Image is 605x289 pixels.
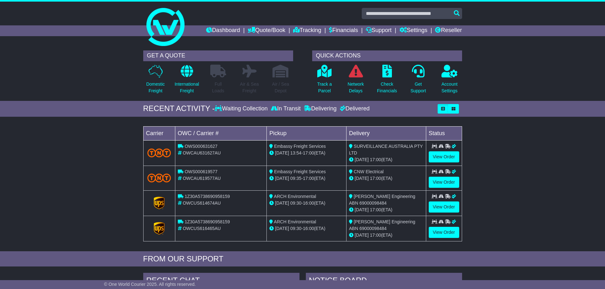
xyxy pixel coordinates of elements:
[206,25,240,36] a: Dashboard
[290,176,301,181] span: 09:35
[349,219,415,231] span: [PERSON_NAME] Engineering ABN 69000098484
[410,64,426,98] a: GetSupport
[355,233,369,238] span: [DATE]
[349,194,415,206] span: [PERSON_NAME] Engineering ABN 69000098484
[174,64,199,98] a: InternationalFreight
[154,197,165,209] img: GetCarrierServiceLogo
[210,81,226,94] p: Full Loads
[143,50,293,61] div: GET A QUOTE
[410,81,426,94] p: Get Support
[183,226,221,231] span: OWCUS616465AU
[400,25,427,36] a: Settings
[346,126,426,140] td: Delivery
[329,25,358,36] a: Financials
[349,156,423,163] div: (ETA)
[317,81,332,94] p: Track a Parcel
[441,81,458,94] p: Account Settings
[370,176,381,181] span: 17:00
[183,150,221,155] span: OWCAU631627AU
[269,175,344,182] div: - (ETA)
[275,200,289,206] span: [DATE]
[303,150,314,155] span: 17:00
[275,176,289,181] span: [DATE]
[312,50,462,61] div: QUICK ACTIONS
[377,64,397,98] a: CheckFinancials
[290,200,301,206] span: 09:30
[303,226,314,231] span: 16:00
[185,144,218,149] span: OWS000631627
[429,201,459,213] a: View Order
[185,169,218,174] span: OWS000619577
[349,144,423,155] span: SURVEILLANCE AUSTRALIA PTY LTD
[147,148,171,157] img: TNT_Domestic.png
[104,282,196,287] span: © One World Courier 2025. All rights reserved.
[274,144,326,149] span: Embassy Freight Services
[269,105,302,112] div: In Transit
[347,64,364,98] a: NetworkDelays
[366,25,392,36] a: Support
[269,200,344,207] div: - (ETA)
[370,207,381,212] span: 17:00
[175,126,267,140] td: OWC / Carrier #
[293,25,321,36] a: Tracking
[143,104,215,113] div: RECENT ACTIVITY -
[143,126,175,140] td: Carrier
[435,25,462,36] a: Reseller
[317,64,332,98] a: Track aParcel
[185,194,230,199] span: 1Z30A5738690958159
[183,200,221,206] span: OWCUS614674AU
[349,232,423,239] div: (ETA)
[185,219,230,224] span: 1Z30A5738690958159
[302,105,338,112] div: Delivering
[349,175,423,182] div: (ETA)
[274,219,316,224] span: ARCH Environmental
[290,226,301,231] span: 09:30
[272,81,289,94] p: Air / Sea Depot
[240,81,259,94] p: Air & Sea Freight
[290,150,301,155] span: 13:54
[269,225,344,232] div: - (ETA)
[274,194,316,199] span: ARCH Environmental
[426,126,462,140] td: Status
[354,169,384,174] span: CNW Electrical
[355,207,369,212] span: [DATE]
[275,150,289,155] span: [DATE]
[248,25,285,36] a: Quote/Book
[275,226,289,231] span: [DATE]
[429,177,459,188] a: View Order
[303,176,314,181] span: 17:00
[370,157,381,162] span: 17:00
[370,233,381,238] span: 17:00
[347,81,364,94] p: Network Delays
[338,105,370,112] div: Delivered
[441,64,458,98] a: AccountSettings
[355,176,369,181] span: [DATE]
[349,207,423,213] div: (ETA)
[269,150,344,156] div: - (ETA)
[154,222,165,235] img: GetCarrierServiceLogo
[147,174,171,182] img: TNT_Domestic.png
[303,200,314,206] span: 16:00
[377,81,397,94] p: Check Financials
[143,254,462,264] div: FROM OUR SUPPORT
[146,64,165,98] a: DomesticFreight
[267,126,346,140] td: Pickup
[215,105,269,112] div: Waiting Collection
[274,169,326,174] span: Embassy Freight Services
[429,227,459,238] a: View Order
[429,151,459,162] a: View Order
[183,176,221,181] span: OWCAU619577AU
[355,157,369,162] span: [DATE]
[146,81,165,94] p: Domestic Freight
[175,81,199,94] p: International Freight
